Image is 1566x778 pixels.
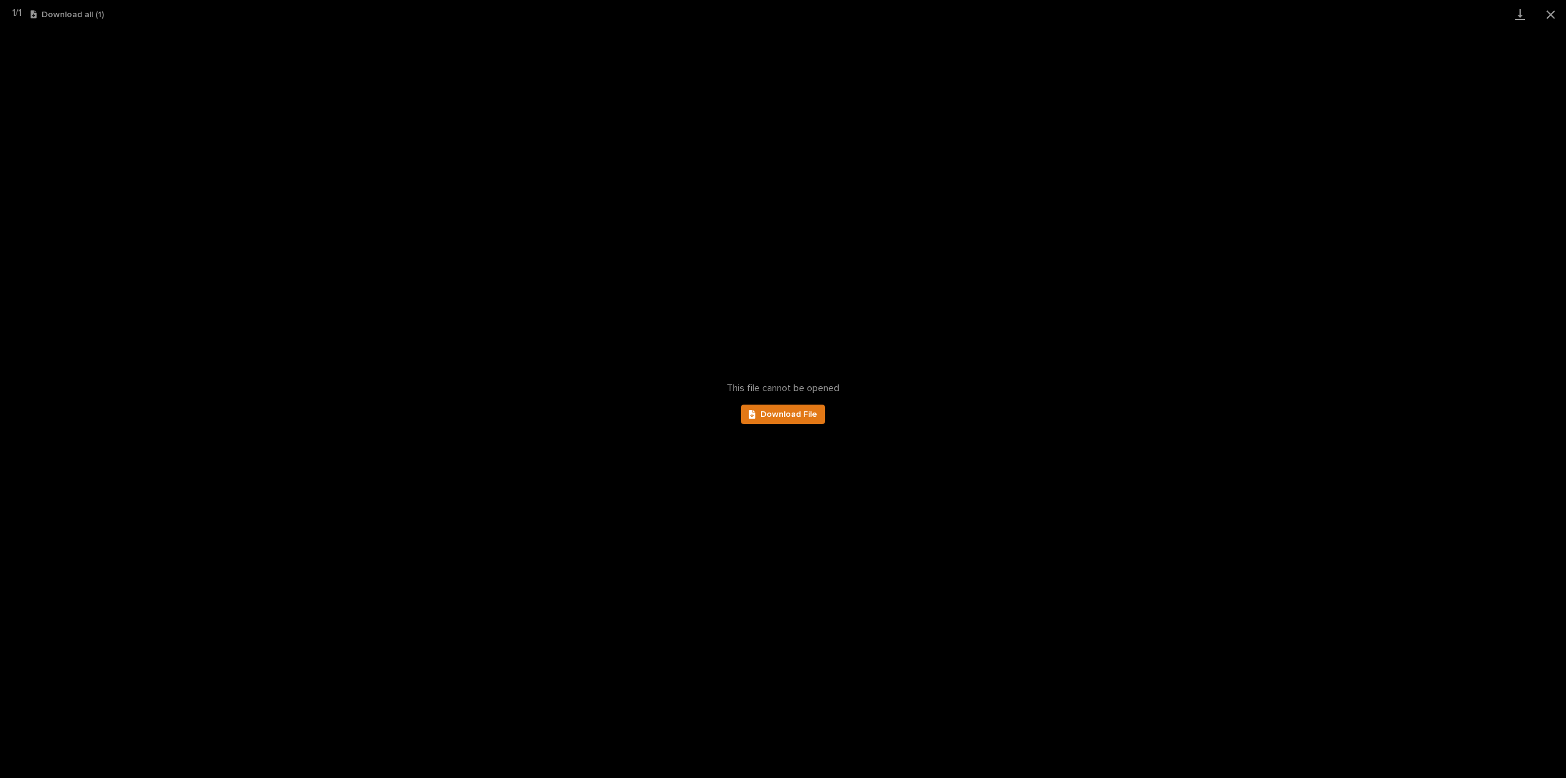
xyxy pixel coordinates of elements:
span: 1 [18,8,21,18]
a: Download File [741,405,825,424]
span: This file cannot be opened [727,383,839,394]
span: 1 [12,8,15,18]
button: Download all (1) [31,10,104,19]
span: Download File [760,410,817,419]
